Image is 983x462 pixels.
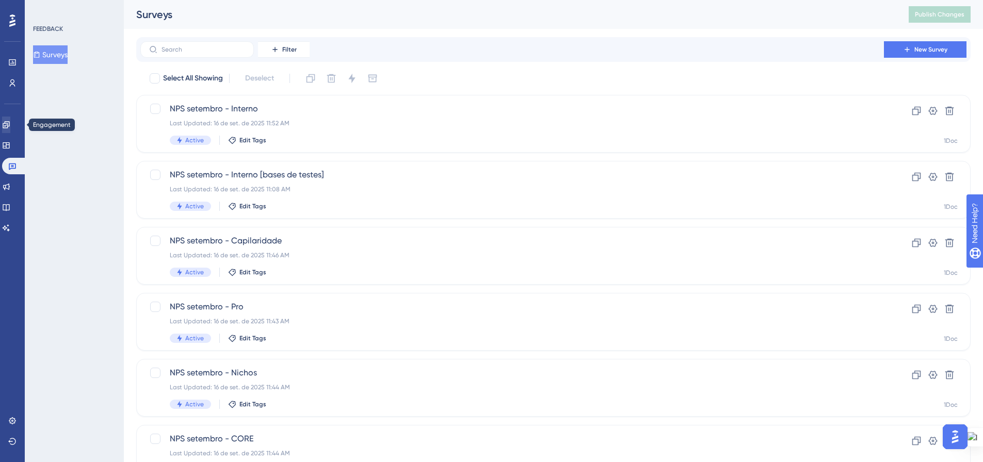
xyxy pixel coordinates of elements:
span: NPS setembro - Capilaridade [170,235,855,247]
span: Active [185,136,204,144]
button: Publish Changes [909,6,971,23]
button: Filter [258,41,310,58]
span: Edit Tags [239,268,266,276]
span: Filter [282,45,297,54]
span: Publish Changes [915,10,964,19]
div: FEEDBACK [33,25,63,33]
span: NPS setembro - CORE [170,433,855,445]
span: Select All Showing [163,72,223,85]
button: Edit Tags [228,400,266,408]
button: New Survey [884,41,966,58]
span: Edit Tags [239,202,266,210]
button: Surveys [33,45,68,64]
span: Need Help? [24,3,65,15]
div: Last Updated: 16 de set. de 2025 11:44 AM [170,383,855,391]
button: Edit Tags [228,202,266,210]
span: NPS setembro - Pro [170,301,855,313]
div: 1Doc [944,269,958,277]
span: Active [185,400,204,408]
div: Last Updated: 16 de set. de 2025 11:52 AM [170,119,855,127]
div: Last Updated: 16 de set. de 2025 11:43 AM [170,317,855,325]
button: Edit Tags [228,136,266,144]
div: 1Doc [944,137,958,145]
span: Edit Tags [239,400,266,408]
span: Active [185,202,204,210]
span: Active [185,268,204,276]
span: New Survey [914,45,947,54]
div: Surveys [136,7,883,22]
span: NPS setembro - Interno [bases de testes] [170,169,855,181]
div: 1Doc [944,335,958,343]
span: Edit Tags [239,136,266,144]
span: Edit Tags [239,334,266,342]
div: Last Updated: 16 de set. de 2025 11:44 AM [170,449,855,457]
input: Search [162,46,245,53]
span: NPS setembro - Interno [170,103,855,115]
span: NPS setembro - Nichos [170,367,855,379]
button: Edit Tags [228,268,266,276]
div: 1Doc [944,203,958,211]
button: Deselect [236,69,283,88]
div: Last Updated: 16 de set. de 2025 11:46 AM [170,251,855,259]
iframe: UserGuiding AI Assistant Launcher [940,421,971,452]
div: 1Doc [944,401,958,409]
div: Last Updated: 16 de set. de 2025 11:08 AM [170,185,855,193]
span: Active [185,334,204,342]
button: Edit Tags [228,334,266,342]
span: Deselect [245,72,274,85]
